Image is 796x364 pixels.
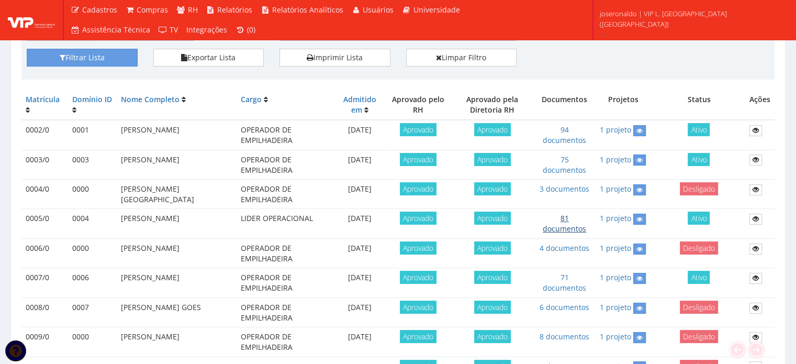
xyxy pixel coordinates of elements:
[72,94,112,104] a: Domínio ID
[543,155,586,175] : 75 documentos
[68,238,117,268] td: 0000
[117,120,237,150] td: [PERSON_NAME]
[231,20,260,40] a: (0)
[600,155,631,164] a: 1 projeto
[237,327,333,357] td: OPERADOR DE EMPILHADEIRA
[137,5,168,15] span: Compras
[68,120,117,150] td: 0001
[543,213,586,234] : 81 documentos
[117,327,237,357] td: [PERSON_NAME]
[237,180,333,209] td: OPERADOR DE EMPILHADEIRA
[121,94,180,104] a: Nome Completo
[540,243,589,253] a: 4 documentos
[680,330,718,343] span: Desligado
[400,123,436,136] span: Aprovado
[21,297,68,327] td: 0008/0
[363,5,394,15] span: Usuários
[237,120,333,150] td: OPERADOR DE EMPILHADEIRA
[680,182,718,195] span: Desligado
[8,12,55,28] img: logo
[117,238,237,268] td: [PERSON_NAME]
[21,120,68,150] td: 0002/0
[600,184,631,194] a: 1 projeto
[594,90,653,120] th: Projetos
[66,20,154,40] a: Assistência Técnica
[543,272,586,293] : 71 documentos
[535,90,594,120] th: Documentos
[68,180,117,209] td: 0000
[543,125,586,145] : 94 documentos
[540,302,589,312] a: 6 documentos
[600,125,631,135] a: 1 projeto
[21,209,68,238] td: 0005/0
[21,268,68,297] td: 0007/0
[333,297,387,327] td: [DATE]
[117,297,237,327] td: [PERSON_NAME] GOES
[450,90,534,120] th: Aprovado pela Diretoria RH
[333,238,387,268] td: [DATE]
[21,150,68,179] td: 0003/0
[21,238,68,268] td: 0006/0
[182,20,231,40] a: Integrações
[680,301,718,314] span: Desligado
[688,271,710,284] span: Ativo
[474,212,511,225] span: Aprovado
[241,94,262,104] a: Cargo
[68,297,117,327] td: 0007
[474,241,511,255] span: Aprovado
[474,301,511,314] span: Aprovado
[400,241,436,255] span: Aprovado
[153,49,264,67] button: Exportar Lista
[540,332,589,341] a: 8 documentos
[272,5,343,15] span: Relatórios Analíticos
[400,271,436,284] span: Aprovado
[406,49,517,67] a: Limpar Filtro
[21,327,68,357] td: 0009/0
[400,301,436,314] span: Aprovado
[474,271,511,284] span: Aprovado
[333,327,387,357] td: [DATE]
[82,25,150,35] span: Assistência Técnica
[188,5,198,15] span: RH
[186,25,227,35] span: Integrações
[117,209,237,238] td: [PERSON_NAME]
[600,213,631,223] a: 1 projeto
[27,49,138,67] button: Filtrar Lista
[26,94,60,104] a: Matrícula
[653,90,745,120] th: Status
[333,120,387,150] td: [DATE]
[237,209,333,238] td: LIDER OPERACIONAL
[237,238,333,268] td: OPERADOR DE EMPILHADEIRA
[170,25,178,35] span: TV
[474,182,511,195] span: Aprovado
[333,180,387,209] td: [DATE]
[688,153,710,166] span: Ativo
[154,20,183,40] a: TV
[237,297,333,327] td: OPERADOR DE EMPILHADEIRA
[217,5,252,15] span: Relatórios
[279,49,390,67] a: Imprimir Lista
[400,330,436,343] span: Aprovado
[474,153,511,166] span: Aprovado
[400,182,436,195] span: Aprovado
[333,209,387,238] td: [DATE]
[333,268,387,297] td: [DATE]
[117,180,237,209] td: [PERSON_NAME][GEOGRAPHIC_DATA]
[68,150,117,179] td: 0003
[474,330,511,343] span: Aprovado
[680,241,718,255] span: Desligado
[117,268,237,297] td: [PERSON_NAME]
[400,212,436,225] span: Aprovado
[237,268,333,297] td: OPERADOR DE EMPILHADEIRA
[600,332,631,341] a: 1 projeto
[413,5,460,15] span: Universidade
[68,268,117,297] td: 0006
[82,5,117,15] span: Cadastros
[600,272,631,282] a: 1 projeto
[386,90,450,120] th: Aprovado pelo RH
[600,302,631,312] a: 1 projeto
[68,327,117,357] td: 0000
[688,212,710,225] span: Ativo
[540,184,589,194] a: 3 documentos
[474,123,511,136] span: Aprovado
